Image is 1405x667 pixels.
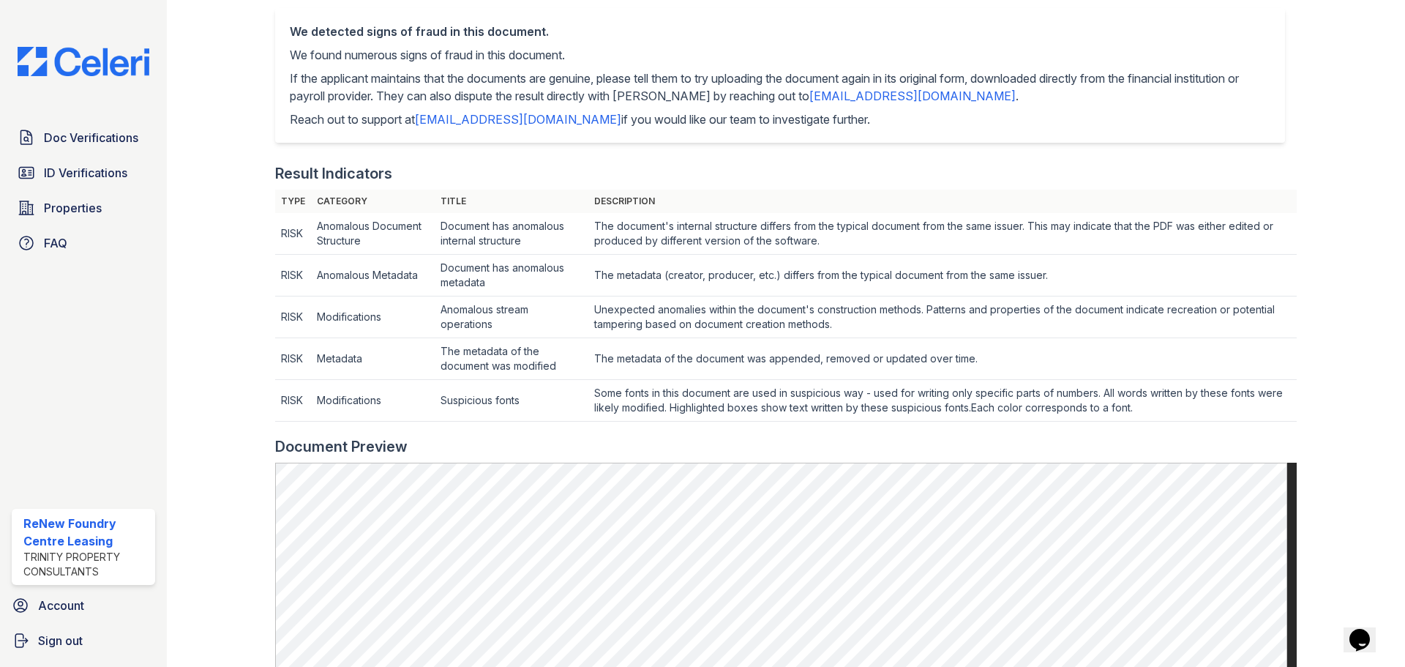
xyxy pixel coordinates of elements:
[275,297,311,338] td: RISK
[435,297,588,338] td: Anomalous stream operations
[311,380,435,422] td: Modifications
[311,338,435,380] td: Metadata
[44,164,127,182] span: ID Verifications
[1344,608,1390,652] iframe: chat widget
[275,163,392,184] div: Result Indicators
[23,550,149,579] div: Trinity Property Consultants
[588,380,1297,422] td: Some fonts in this document are used in suspicious way - used for writing only specific parts of ...
[588,338,1297,380] td: The metadata of the document was appended, removed or updated over time.
[44,199,102,217] span: Properties
[290,46,1270,64] p: We found numerous signs of fraud in this document.
[809,89,1016,103] a: [EMAIL_ADDRESS][DOMAIN_NAME]
[12,123,155,152] a: Doc Verifications
[275,190,311,213] th: Type
[435,338,588,380] td: The metadata of the document was modified
[290,111,1270,128] p: Reach out to support at if you would like our team to investigate further.
[311,297,435,338] td: Modifications
[6,47,161,76] img: CE_Logo_Blue-a8612792a0a2168367f1c8372b55b34899dd931a85d93a1a3d3e32e68fde9ad4.png
[275,338,311,380] td: RISK
[275,213,311,255] td: RISK
[6,591,161,620] a: Account
[275,380,311,422] td: RISK
[311,255,435,297] td: Anomalous Metadata
[588,255,1297,297] td: The metadata (creator, producer, etc.) differs from the typical document from the same issuer.
[588,213,1297,255] td: The document's internal structure differs from the typical document from the same issuer. This ma...
[290,70,1270,105] p: If the applicant maintains that the documents are genuine, please tell them to try uploading the ...
[435,255,588,297] td: Document has anomalous metadata
[38,632,83,649] span: Sign out
[275,255,311,297] td: RISK
[6,626,161,655] a: Sign out
[12,228,155,258] a: FAQ
[290,23,1270,40] div: We detected signs of fraud in this document.
[311,213,435,255] td: Anomalous Document Structure
[435,213,588,255] td: Document has anomalous internal structure
[311,190,435,213] th: Category
[435,190,588,213] th: Title
[38,597,84,614] span: Account
[44,129,138,146] span: Doc Verifications
[415,112,621,127] a: [EMAIL_ADDRESS][DOMAIN_NAME]
[44,234,67,252] span: FAQ
[275,436,408,457] div: Document Preview
[12,193,155,223] a: Properties
[588,190,1297,213] th: Description
[435,380,588,422] td: Suspicious fonts
[23,515,149,550] div: ReNew Foundry Centre Leasing
[588,297,1297,338] td: Unexpected anomalies within the document's construction methods. Patterns and properties of the d...
[12,158,155,187] a: ID Verifications
[1016,89,1019,103] span: .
